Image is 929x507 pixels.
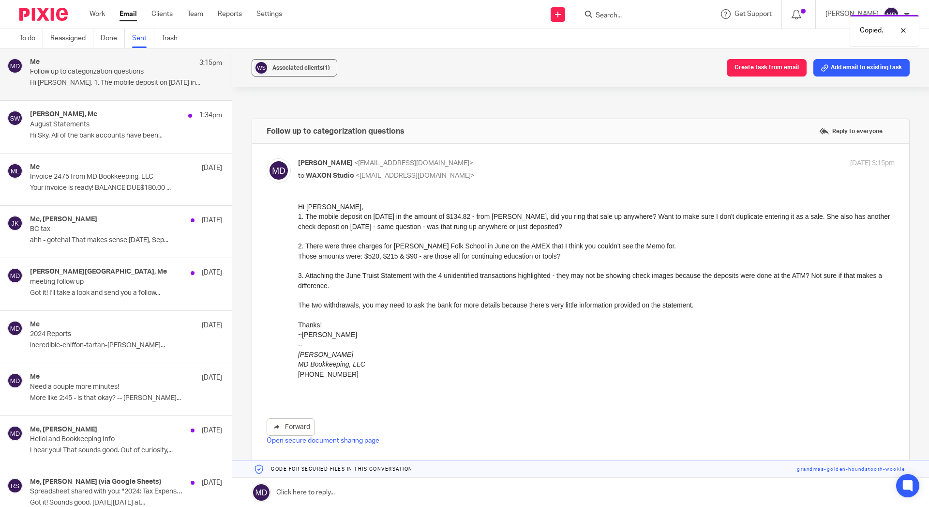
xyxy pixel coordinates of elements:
span: (1) [323,65,330,71]
p: meeting follow up [30,278,184,286]
p: [DATE] [202,321,222,330]
img: svg%3E [7,268,23,283]
p: [DATE] [202,215,222,225]
p: [DATE] [202,163,222,173]
a: Reports [218,9,242,19]
a: Sent [132,29,154,48]
p: [DATE] [202,478,222,488]
a: Done [101,29,125,48]
img: svg%3E [7,58,23,74]
p: [DATE] [202,268,222,277]
a: Reassigned [50,29,93,48]
p: [DATE] [202,373,222,383]
a: Open secure document sharing page [267,437,379,444]
span: Associated clients [272,65,330,71]
img: svg%3E [7,110,23,126]
p: Copied. [860,26,883,35]
span: WAXON Studio [306,172,354,179]
span: <[EMAIL_ADDRESS][DOMAIN_NAME]> [356,172,475,179]
h4: Me, [PERSON_NAME] [30,215,97,224]
button: Create task from email [727,59,807,77]
p: Hi [PERSON_NAME], 1. The mobile deposit on [DATE] in... [30,79,222,87]
a: Email [120,9,137,19]
p: BC tax [30,225,184,233]
a: Work [90,9,105,19]
p: Spreadsheet shared with you: "2024: Tax Expenses [PERSON_NAME] " [30,488,184,496]
span: [PERSON_NAME] [298,160,353,167]
img: svg%3E [884,7,899,22]
p: 2024 Reports [30,330,184,338]
p: Invoice 2475 from MD Bookkeeping, LLC [30,173,184,181]
button: Associated clients(1) [252,59,337,77]
p: [DATE] 3:15pm [850,158,895,169]
h4: Follow up to categorization questions [267,126,405,136]
p: 3:15pm [199,58,222,68]
img: svg%3E [7,163,23,179]
span: <[EMAIL_ADDRESS][DOMAIN_NAME]> [354,160,473,167]
p: Got it! Sounds good. [DATE][DATE] at... [30,499,222,507]
p: incredible-chiffon-tartan-[PERSON_NAME]... [30,341,222,350]
a: To do [19,29,43,48]
a: Clients [151,9,173,19]
h4: Me [30,373,40,381]
p: Need a couple more minutes! [30,383,184,391]
a: Forward [267,418,315,436]
p: More like 2:45 - is that okay? -- [PERSON_NAME]... [30,394,222,402]
h4: Me [30,163,40,171]
h4: Me [30,58,40,66]
h4: [PERSON_NAME][GEOGRAPHIC_DATA], Me [30,268,167,276]
img: svg%3E [254,61,269,75]
button: Add email to existing task [813,59,910,77]
a: Team [187,9,203,19]
span: to [298,172,304,179]
img: svg%3E [267,158,291,183]
img: svg%3E [7,215,23,231]
p: Hello! and Bookkeeping Info [30,435,184,444]
a: Settings [256,9,282,19]
img: svg%3E [7,373,23,388]
p: August Statements [30,121,184,129]
p: ahh - gotcha! That makes sense [DATE], Sep... [30,236,222,245]
img: svg%3E [7,321,23,336]
h4: Me [30,321,40,329]
p: Got it! I'll take a look and send you a follow... [30,289,222,297]
p: Follow up to categorization questions [30,68,184,76]
p: 1:34pm [199,110,222,120]
p: Hi Sky, All of the bank accounts have been... [30,132,222,140]
h4: [PERSON_NAME], Me [30,110,97,119]
p: I hear you! That sounds good. Out of curiosity,... [30,446,222,455]
h4: Me, [PERSON_NAME] [30,426,97,434]
p: Your invoice is ready! BALANCE DUE$180.00 ... [30,184,222,192]
img: svg%3E [7,426,23,441]
p: [DATE] [202,426,222,435]
a: Trash [162,29,185,48]
img: Pixie [19,8,68,21]
h4: Me, [PERSON_NAME] (via Google Sheets) [30,478,161,486]
img: svg%3E [7,478,23,493]
label: Reply to everyone [817,124,885,138]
